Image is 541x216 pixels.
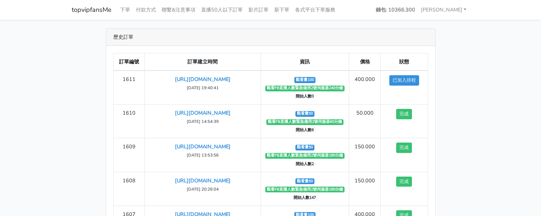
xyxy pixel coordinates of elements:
[349,105,381,138] td: 50.000
[246,3,271,17] a: 影片訂單
[113,71,145,105] td: 1611
[265,86,345,91] span: 觀看FB直播人數緊急備用2號伺服器240分鐘
[349,53,381,71] th: 價格
[380,53,428,71] th: 狀態
[113,138,145,172] td: 1609
[187,152,219,158] small: [DATE] 13:53:56
[294,128,315,133] span: 開始人數6
[113,172,145,206] td: 1608
[349,138,381,172] td: 150.000
[294,161,315,167] span: 開始人數2
[117,3,133,17] a: 下單
[349,71,381,105] td: 400.000
[145,53,261,71] th: 訂單建立時間
[376,6,415,13] strong: 錢包: 10366.300
[396,177,412,187] button: 完成
[175,143,231,150] a: [URL][DOMAIN_NAME]
[187,85,219,91] small: [DATE] 19:40:41
[159,3,198,17] a: 聯繫&注意事項
[265,153,345,159] span: 觀看FB直播人數緊急備用2號伺服器180分鐘
[373,3,418,17] a: 錢包: 10366.300
[198,3,246,17] a: 直播50人以下訂單
[187,186,219,192] small: [DATE] 20:26:04
[261,53,349,71] th: 資訊
[349,172,381,206] td: 150.000
[266,119,344,125] span: 觀看FB直播人數緊急備用2號伺服器60分鐘
[175,76,231,83] a: [URL][DOMAIN_NAME]
[106,29,435,46] div: 歷史訂單
[295,145,315,150] span: 觀看量50
[295,178,315,184] span: 觀看量50
[418,3,470,17] a: [PERSON_NAME]
[294,94,315,100] span: 開始人數0
[133,3,159,17] a: 付款方式
[113,53,145,71] th: 訂單編號
[265,187,345,192] span: 觀看FB直播人數緊急備用2號伺服器180分鐘
[396,143,412,153] button: 完成
[292,195,318,201] span: 開始人數147
[175,109,231,116] a: [URL][DOMAIN_NAME]
[175,177,231,184] a: [URL][DOMAIN_NAME]
[72,3,111,17] a: topvipfansMe
[271,3,292,17] a: 新下單
[295,111,315,117] span: 觀看量50
[187,119,219,124] small: [DATE] 14:54:39
[294,77,316,83] span: 觀看量100
[292,3,338,17] a: 各式平台下單服務
[389,75,419,86] button: 已加入排程
[396,109,412,119] button: 完成
[113,105,145,138] td: 1610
